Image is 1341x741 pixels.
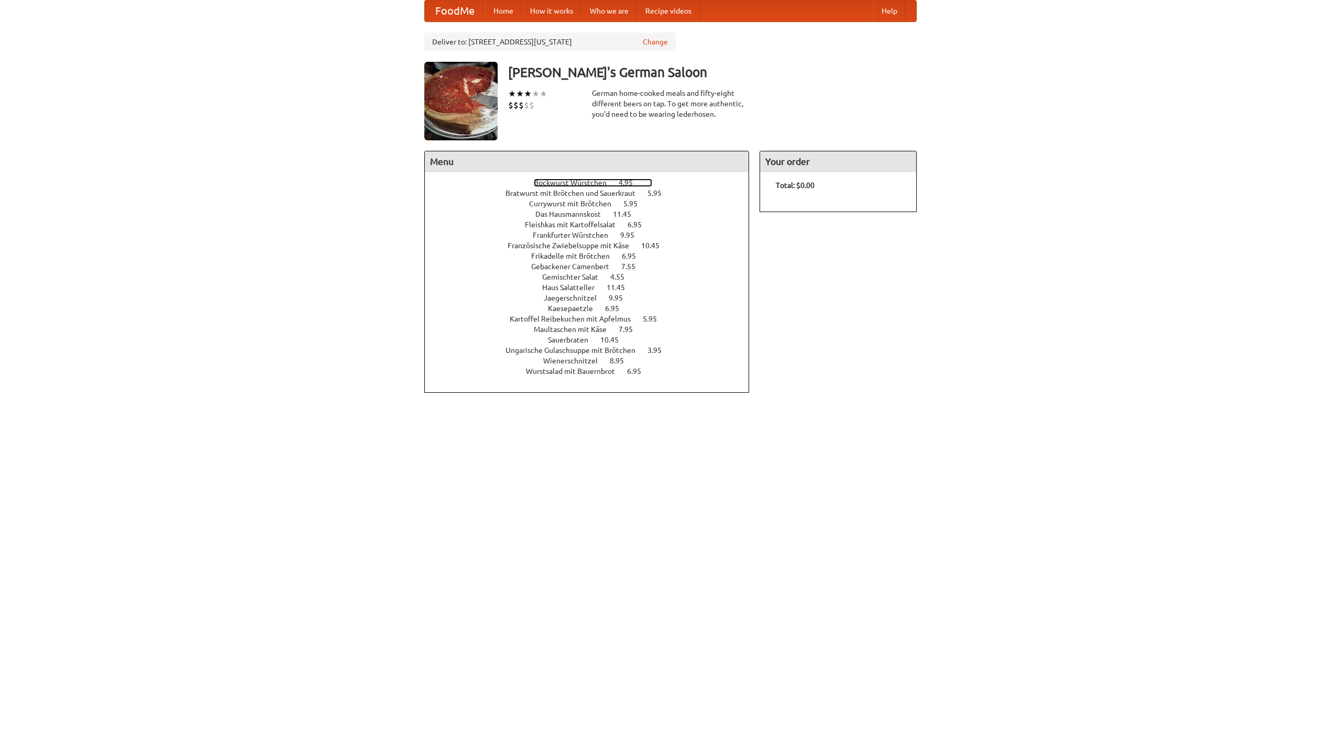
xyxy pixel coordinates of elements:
[623,200,648,208] span: 5.95
[516,88,524,99] li: ★
[544,294,607,302] span: Jaegerschnitzel
[505,346,681,355] a: Ungarische Gulaschsuppe mit Brötchen 3.95
[613,210,642,218] span: 11.45
[544,294,642,302] a: Jaegerschnitzel 9.95
[621,262,646,271] span: 7.55
[548,336,638,344] a: Sauerbraten 10.45
[529,200,622,208] span: Currywurst mit Brötchen
[760,151,916,172] h4: Your order
[534,179,652,187] a: Bockwurst Würstchen 4.95
[510,315,641,323] span: Kartoffel Reibekuchen mit Apfelmus
[534,325,617,334] span: Maultaschen mit Käse
[535,210,651,218] a: Das Hausmannskost 11.45
[522,1,581,21] a: How it works
[643,315,667,323] span: 5.95
[548,304,603,313] span: Kaesepaetzle
[627,367,652,375] span: 6.95
[610,273,635,281] span: 4.55
[532,88,540,99] li: ★
[540,88,547,99] li: ★
[581,1,637,21] a: Who we are
[424,62,498,140] img: angular.jpg
[637,1,700,21] a: Recipe videos
[607,283,635,292] span: 11.45
[508,241,679,250] a: Französische Zwiebelsuppe mit Käse 10.45
[524,88,532,99] li: ★
[508,99,513,111] li: $
[600,336,629,344] span: 10.45
[505,346,646,355] span: Ungarische Gulaschsuppe mit Brötchen
[548,304,639,313] a: Kaesepaetzle 6.95
[513,99,519,111] li: $
[610,357,634,365] span: 8.95
[620,231,645,239] span: 9.95
[776,181,815,190] b: Total: $0.00
[510,315,676,323] a: Kartoffel Reibekuchen mit Apfelmus 5.95
[519,99,524,111] li: $
[526,367,661,375] a: Wurstsalad mit Bauernbrot 6.95
[873,1,906,21] a: Help
[605,304,630,313] span: 6.95
[531,252,620,260] span: Frikadelle mit Brötchen
[508,241,640,250] span: Französische Zwiebelsuppe mit Käse
[647,346,672,355] span: 3.95
[609,294,633,302] span: 9.95
[531,262,620,271] span: Gebackener Camenbert
[531,262,655,271] a: Gebackener Camenbert 7.55
[529,99,534,111] li: $
[533,231,654,239] a: Frankfurter Würstchen 9.95
[628,220,652,229] span: 6.95
[505,189,681,197] a: Bratwurst mit Brötchen und Sauerkraut 5.95
[533,231,619,239] span: Frankfurter Würstchen
[534,179,617,187] span: Bockwurst Würstchen
[508,62,917,83] h3: [PERSON_NAME]'s German Saloon
[508,88,516,99] li: ★
[548,336,599,344] span: Sauerbraten
[647,189,672,197] span: 5.95
[525,220,661,229] a: Fleishkas mit Kartoffelsalat 6.95
[619,325,643,334] span: 7.95
[543,357,643,365] a: Wienerschnitzel 8.95
[531,252,655,260] a: Frikadelle mit Brötchen 6.95
[643,37,668,47] a: Change
[524,99,529,111] li: $
[526,367,625,375] span: Wurstsalad mit Bauernbrot
[542,273,609,281] span: Gemischter Salat
[425,151,749,172] h4: Menu
[529,200,657,208] a: Currywurst mit Brötchen 5.95
[425,1,485,21] a: FoodMe
[641,241,670,250] span: 10.45
[505,189,646,197] span: Bratwurst mit Brötchen und Sauerkraut
[534,325,652,334] a: Maultaschen mit Käse 7.95
[542,283,605,292] span: Haus Salatteller
[543,357,608,365] span: Wienerschnitzel
[535,210,611,218] span: Das Hausmannskost
[619,179,643,187] span: 4.95
[542,273,644,281] a: Gemischter Salat 4.55
[592,88,749,119] div: German home-cooked meals and fifty-eight different beers on tap. To get more authentic, you'd nee...
[622,252,646,260] span: 6.95
[424,32,676,51] div: Deliver to: [STREET_ADDRESS][US_STATE]
[525,220,626,229] span: Fleishkas mit Kartoffelsalat
[485,1,522,21] a: Home
[542,283,644,292] a: Haus Salatteller 11.45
